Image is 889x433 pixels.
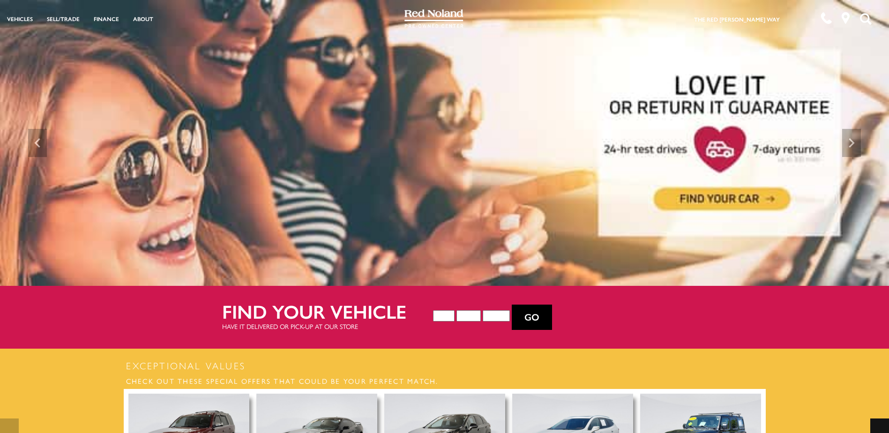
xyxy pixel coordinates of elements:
select: Vehicle Year [433,310,455,321]
button: Open the search field [856,0,875,37]
h3: Check out these special offers that could be your perfect match. [124,373,766,389]
div: Previous [28,129,47,157]
a: Red Noland Pre-Owned [404,13,463,22]
button: Go [512,305,552,330]
select: Vehicle Make [456,310,481,321]
select: Vehicle Model [483,310,510,321]
h2: Exceptional Values [124,358,766,373]
a: The Red [PERSON_NAME] Way [694,15,780,23]
p: Have it delivered or pick-up at our store [222,321,433,331]
img: Red Noland Pre-Owned [404,9,463,28]
h2: Find your vehicle [222,301,433,321]
div: Next [842,129,861,157]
